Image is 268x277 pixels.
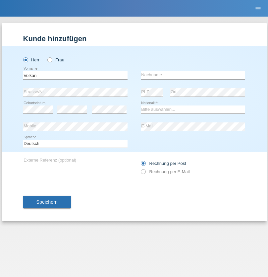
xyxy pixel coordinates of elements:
[141,169,190,174] label: Rechnung per E-Mail
[141,161,145,169] input: Rechnung per Post
[36,199,58,205] span: Speichern
[141,161,186,166] label: Rechnung per Post
[47,57,52,62] input: Frau
[255,5,261,12] i: menu
[23,35,245,43] h1: Kunde hinzufügen
[251,6,265,10] a: menu
[23,196,71,208] button: Speichern
[23,57,27,62] input: Herr
[47,57,64,62] label: Frau
[23,57,40,62] label: Herr
[141,169,145,177] input: Rechnung per E-Mail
